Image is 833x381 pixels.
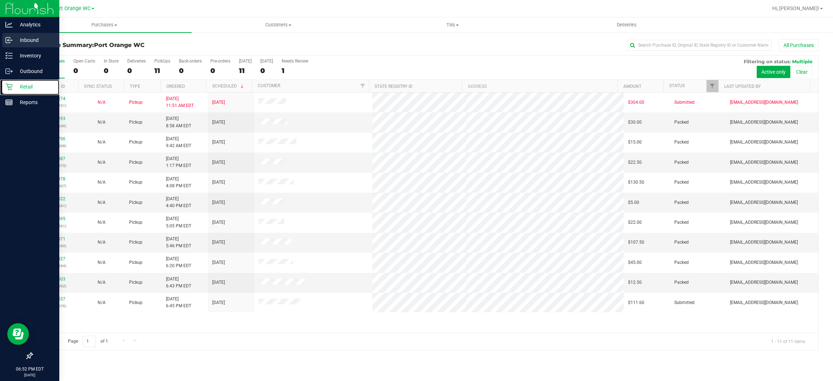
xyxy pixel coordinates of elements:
[17,22,192,28] span: Purchases
[98,120,106,125] span: Not Applicable
[730,99,798,106] span: [EMAIL_ADDRESS][DOMAIN_NAME]
[212,99,225,106] span: [DATE]
[32,42,294,48] h3: Purchase Summary:
[3,366,56,372] p: 06:52 PM EDT
[628,159,642,166] span: $22.50
[792,59,812,64] span: Multiple
[13,20,56,29] p: Analytics
[779,39,819,51] button: All Purchases
[623,84,641,89] a: Amount
[260,59,273,64] div: [DATE]
[3,372,56,378] p: [DATE]
[462,80,618,93] th: Address
[13,82,56,91] p: Retail
[730,179,798,186] span: [EMAIL_ADDRESS][DOMAIN_NAME]
[166,95,194,109] span: [DATE] 11:51 AM EDT
[127,67,146,75] div: 0
[730,139,798,146] span: [EMAIL_ADDRESS][DOMAIN_NAME]
[166,215,191,229] span: [DATE] 5:05 PM EDT
[674,139,689,146] span: Packed
[607,22,646,28] span: Deliveries
[706,80,718,92] a: Filter
[166,155,191,169] span: [DATE] 1:17 PM EDT
[84,84,112,89] a: Sync Status
[166,196,191,209] span: [DATE] 4:40 PM EDT
[628,119,642,126] span: $30.00
[258,83,280,88] a: Customer
[13,36,56,44] p: Inbound
[212,179,225,186] span: [DATE]
[192,22,366,28] span: Customers
[282,67,308,75] div: 1
[129,259,142,266] span: Pickup
[62,336,114,347] span: Page of 1
[212,259,225,266] span: [DATE]
[127,59,146,64] div: Deliveries
[94,42,145,48] span: Port Orange WC
[730,259,798,266] span: [EMAIL_ADDRESS][DOMAIN_NAME]
[5,37,13,44] inline-svg: Inbound
[210,67,230,75] div: 0
[212,139,225,146] span: [DATE]
[166,296,191,309] span: [DATE] 6:45 PM EDT
[5,68,13,75] inline-svg: Outbound
[212,119,225,126] span: [DATE]
[5,52,13,59] inline-svg: Inventory
[166,256,191,269] span: [DATE] 6:20 PM EDT
[628,219,642,226] span: $22.00
[129,159,142,166] span: Pickup
[179,59,202,64] div: Back-orders
[674,279,689,286] span: Packed
[765,336,811,347] span: 1 - 11 of 11 items
[239,67,252,75] div: 11
[98,300,106,305] span: Not Applicable
[791,66,812,78] button: Clear
[628,179,644,186] span: $130.50
[129,299,142,306] span: Pickup
[674,159,689,166] span: Packed
[674,119,689,126] span: Packed
[357,80,369,92] a: Filter
[104,67,119,75] div: 0
[98,160,106,165] span: Not Applicable
[730,159,798,166] span: [EMAIL_ADDRESS][DOMAIN_NAME]
[98,200,106,205] span: Not Applicable
[154,59,170,64] div: PickUps
[628,279,642,286] span: $12.50
[674,99,695,106] span: Submitted
[212,84,245,89] a: Scheduled
[730,219,798,226] span: [EMAIL_ADDRESS][DOMAIN_NAME]
[628,99,644,106] span: $304.00
[212,299,225,306] span: [DATE]
[129,119,142,126] span: Pickup
[674,299,695,306] span: Submitted
[730,279,798,286] span: [EMAIL_ADDRESS][DOMAIN_NAME]
[129,99,142,106] span: Pickup
[674,199,689,206] span: Packed
[5,99,13,106] inline-svg: Reports
[744,59,791,64] span: Filtering on status:
[730,239,798,246] span: [EMAIL_ADDRESS][DOMAIN_NAME]
[669,83,685,88] a: Status
[129,219,142,226] span: Pickup
[98,140,106,145] span: Not Applicable
[98,280,106,285] span: Not Applicable
[212,219,225,226] span: [DATE]
[73,59,95,64] div: Open Carts
[5,83,13,90] inline-svg: Retail
[130,84,140,89] a: Type
[166,136,191,149] span: [DATE] 9:42 AM EDT
[166,84,185,89] a: Ordered
[260,67,273,75] div: 0
[166,276,191,290] span: [DATE] 6:43 PM EDT
[730,119,798,126] span: [EMAIL_ADDRESS][DOMAIN_NAME]
[166,236,191,249] span: [DATE] 5:46 PM EDT
[628,299,644,306] span: $111.60
[730,199,798,206] span: [EMAIL_ADDRESS][DOMAIN_NAME]
[628,139,642,146] span: $15.00
[210,59,230,64] div: Pre-orders
[83,336,96,347] input: 1
[129,139,142,146] span: Pickup
[98,100,106,105] span: Not Applicable
[179,67,202,75] div: 0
